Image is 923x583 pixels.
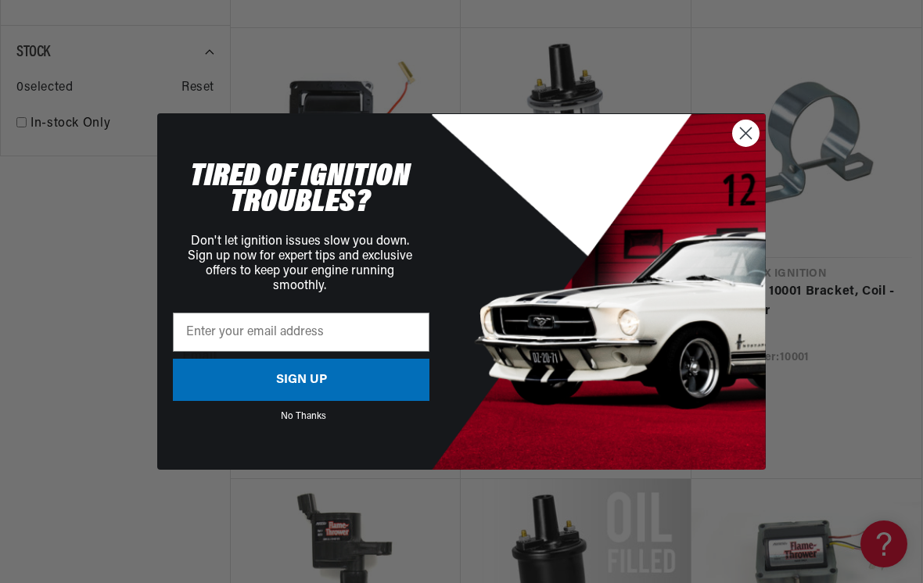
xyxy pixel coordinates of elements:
[173,313,429,352] input: Enter your email address
[173,359,429,401] button: SIGN UP
[190,160,410,220] span: TIRED OF IGNITION TROUBLES?
[732,120,760,147] button: Close dialog
[188,235,412,293] span: Don't let ignition issues slow you down. Sign up now for expert tips and exclusive offers to keep...
[178,412,429,417] button: No Thanks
